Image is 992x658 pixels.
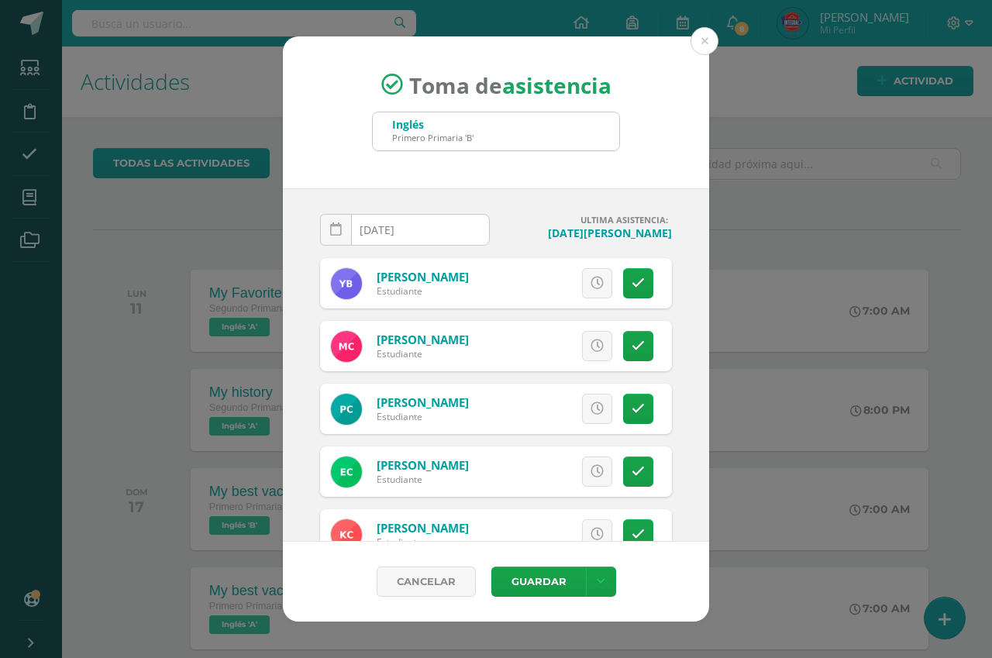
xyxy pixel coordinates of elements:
input: Busca un grado o sección aquí... [373,112,619,150]
input: Fecha de Inasistencia [321,215,489,245]
h4: ULTIMA ASISTENCIA: [502,214,672,226]
img: 448687595713a5cafd61db611e1ac391.png [331,456,362,487]
img: 9814a4f993288d984c83dad0ddeac5dd.png [331,519,362,550]
div: Estudiante [377,410,469,423]
div: Primero Primaria 'B' [392,132,474,143]
div: Inglés [392,117,474,132]
div: Estudiante [377,473,469,486]
span: Excusa [508,394,551,423]
a: [PERSON_NAME] [377,520,469,536]
img: 1422cdaacb293010638784daec5bdd82.png [331,394,362,425]
button: Close (Esc) [691,27,718,55]
div: Estudiante [377,284,469,298]
span: Excusa [508,457,551,486]
a: [PERSON_NAME] [377,269,469,284]
strong: asistencia [502,70,611,99]
div: Estudiante [377,347,469,360]
img: eacc08178a5d5bc8f3d74d40c9b1ac77.png [331,331,362,362]
button: Guardar [491,567,586,597]
a: [PERSON_NAME] [377,332,469,347]
img: 61b3b7c116e43a70064c25cb967ce16d.png [331,268,362,299]
span: Toma de [409,70,611,99]
a: [PERSON_NAME] [377,394,469,410]
a: Cancelar [377,567,476,597]
a: [PERSON_NAME] [377,457,469,473]
span: Excusa [508,332,551,360]
span: Excusa [508,269,551,298]
div: Estudiante [377,536,469,549]
h4: [DATE][PERSON_NAME] [502,226,672,240]
span: Excusa [508,520,551,549]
